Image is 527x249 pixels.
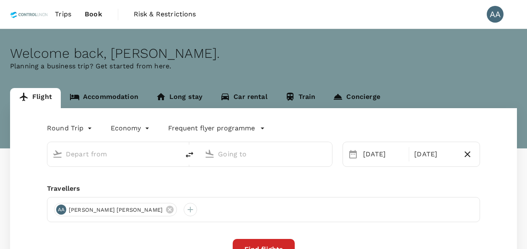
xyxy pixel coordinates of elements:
[64,206,168,214] span: [PERSON_NAME] [PERSON_NAME]
[276,88,325,108] a: Train
[55,9,71,19] span: Trips
[174,153,175,155] button: Open
[411,146,459,163] div: [DATE]
[324,88,389,108] a: Concierge
[61,88,147,108] a: Accommodation
[360,146,408,163] div: [DATE]
[211,88,276,108] a: Car rental
[111,122,151,135] div: Economy
[134,9,196,19] span: Risk & Restrictions
[10,5,48,23] img: Control Union Malaysia Sdn. Bhd.
[147,88,211,108] a: Long stay
[487,6,504,23] div: AA
[179,145,200,165] button: delete
[218,148,314,161] input: Going to
[326,153,328,155] button: Open
[10,61,517,71] p: Planning a business trip? Get started from here.
[56,205,66,215] div: AA
[10,88,61,108] a: Flight
[54,203,177,216] div: AA[PERSON_NAME] [PERSON_NAME]
[168,123,255,133] p: Frequent flyer programme
[47,184,480,194] div: Travellers
[168,123,265,133] button: Frequent flyer programme
[85,9,102,19] span: Book
[66,148,162,161] input: Depart from
[10,46,517,61] div: Welcome back , [PERSON_NAME] .
[47,122,94,135] div: Round Trip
